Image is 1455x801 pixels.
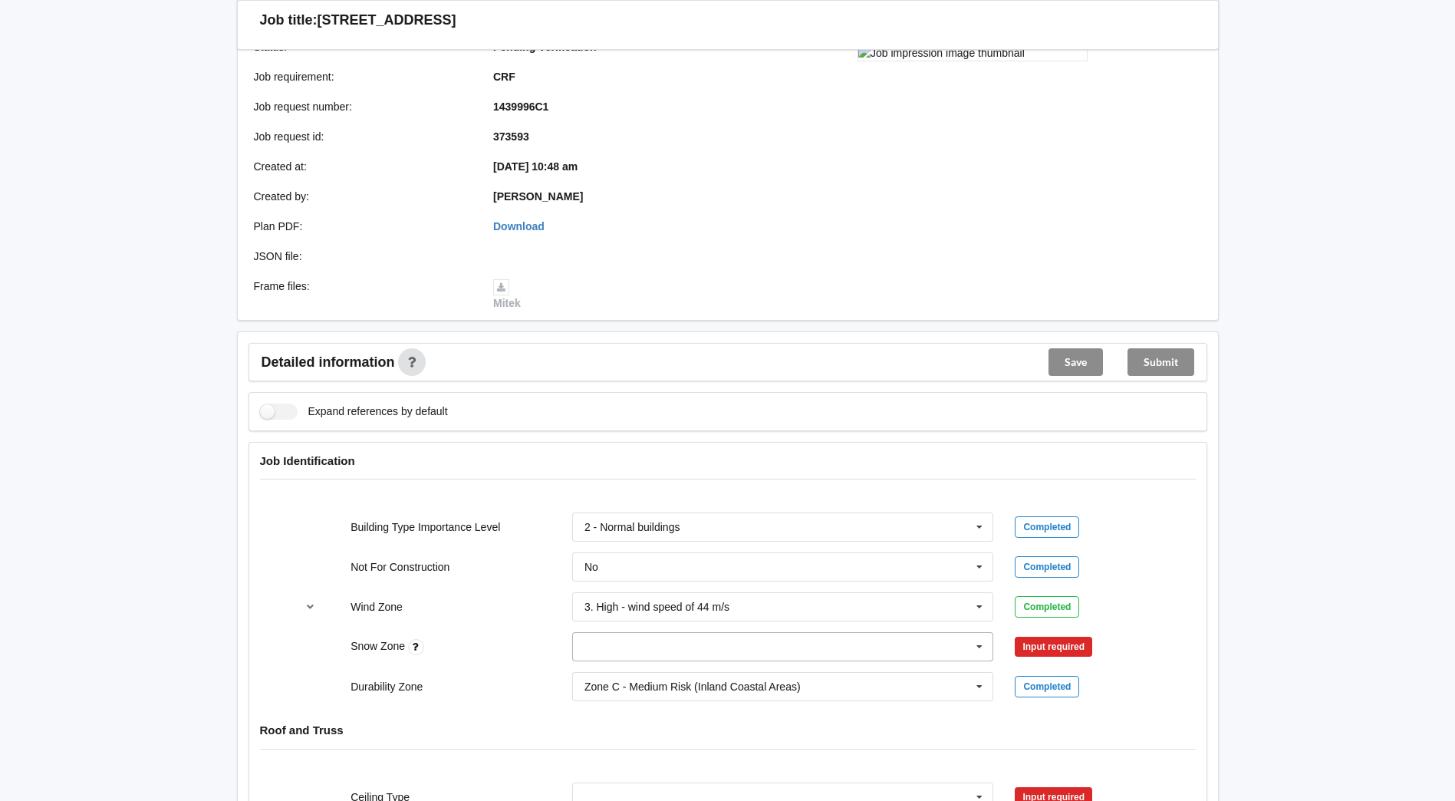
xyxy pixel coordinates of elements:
[493,71,515,83] b: CRF
[262,355,395,369] span: Detailed information
[1015,596,1079,618] div: Completed
[243,279,483,311] div: Frame files :
[493,220,545,232] a: Download
[584,562,598,572] div: No
[858,44,1088,61] img: Job impression image thumbnail
[351,640,408,652] label: Snow Zone
[493,101,548,113] b: 1439996C1
[493,160,578,173] b: [DATE] 10:48 am
[243,189,483,204] div: Created by :
[351,561,449,573] label: Not For Construction
[493,190,583,203] b: [PERSON_NAME]
[351,521,500,533] label: Building Type Importance Level
[1015,637,1092,657] div: Input required
[260,12,318,29] h3: Job title:
[243,69,483,84] div: Job requirement :
[243,159,483,174] div: Created at :
[260,723,1196,737] h4: Roof and Truss
[1015,676,1079,697] div: Completed
[1015,516,1079,538] div: Completed
[493,280,521,309] a: Mitek
[1015,556,1079,578] div: Completed
[351,681,423,693] label: Durability Zone
[351,601,403,613] label: Wind Zone
[493,130,529,143] b: 373593
[584,602,729,612] div: 3. High - wind speed of 44 m/s
[295,593,325,621] button: reference-toggle
[243,129,483,144] div: Job request id :
[243,249,483,264] div: JSON file :
[243,219,483,234] div: Plan PDF :
[584,681,801,692] div: Zone C - Medium Risk (Inland Coastal Areas)
[243,99,483,114] div: Job request number :
[260,453,1196,468] h4: Job Identification
[318,12,456,29] h3: [STREET_ADDRESS]
[584,522,680,532] div: 2 - Normal buildings
[260,404,448,420] label: Expand references by default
